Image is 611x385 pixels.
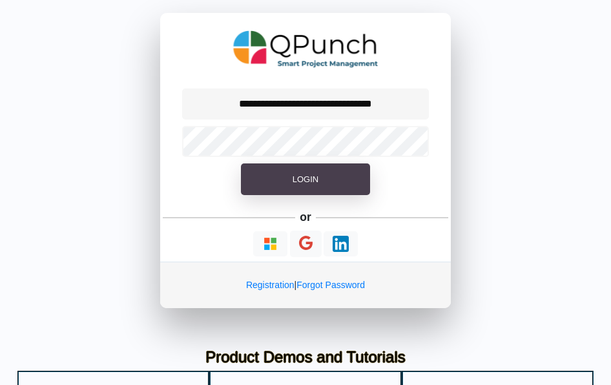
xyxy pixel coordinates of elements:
h3: Product Demos and Tutorials [27,348,584,367]
button: Login [241,163,370,196]
h5: or [298,208,314,226]
img: Loading... [333,236,349,252]
button: Continue With Google [290,231,322,257]
a: Forgot Password [296,280,365,290]
button: Continue With LinkedIn [324,231,358,256]
img: Loading... [262,236,278,252]
span: Login [293,174,318,184]
div: | [160,262,451,308]
a: Registration [246,280,295,290]
img: QPunch [233,26,378,72]
button: Continue With Microsoft Azure [253,231,287,256]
